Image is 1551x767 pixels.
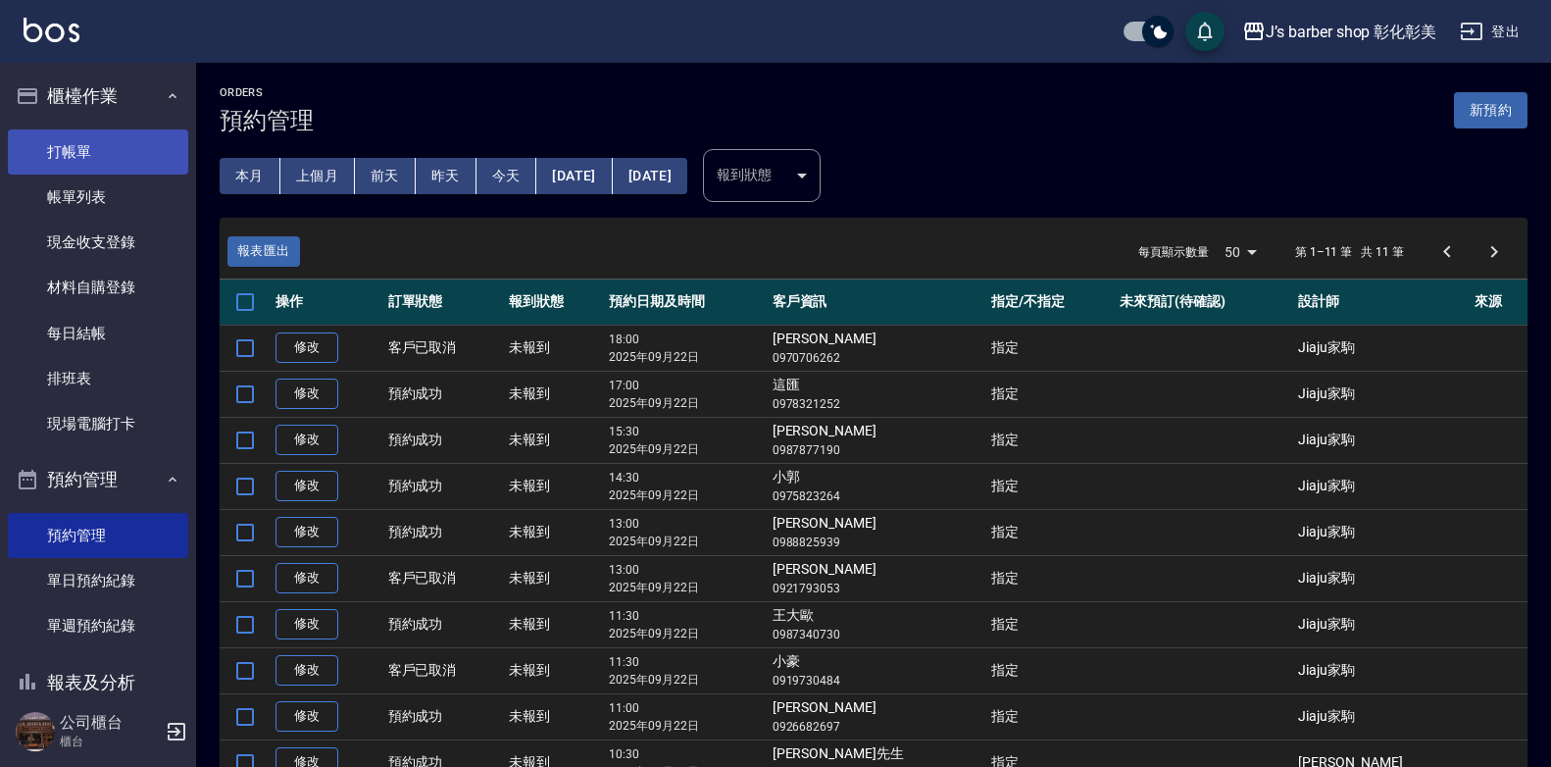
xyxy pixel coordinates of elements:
a: 單週預約紀錄 [8,603,188,648]
p: 2025年09月22日 [609,440,763,458]
p: 每頁顯示數量 [1138,243,1209,261]
a: 打帳單 [8,129,188,175]
td: [PERSON_NAME] [768,509,986,555]
p: 0970706262 [773,349,981,367]
td: 未報到 [504,417,604,463]
a: 現場電腦打卡 [8,401,188,446]
td: Jiaju家駒 [1293,463,1470,509]
td: 指定 [986,325,1115,371]
button: save [1185,12,1225,51]
td: 預約成功 [383,693,504,740]
p: 18:00 [609,331,763,348]
td: [PERSON_NAME] [768,325,986,371]
p: 11:30 [609,607,763,625]
p: 14:30 [609,469,763,486]
a: 預約管理 [8,513,188,558]
p: 2025年09月22日 [609,717,763,735]
td: Jiaju家駒 [1293,509,1470,555]
td: 指定 [986,463,1115,509]
p: 17:00 [609,377,763,394]
td: 指定 [986,509,1115,555]
button: 上個月 [280,158,355,194]
p: 0975823264 [773,487,981,505]
td: Jiaju家駒 [1293,647,1470,693]
div: J’s barber shop 彰化彰美 [1266,20,1436,44]
td: 預約成功 [383,417,504,463]
button: 報表及分析 [8,657,188,708]
th: 預約日期及時間 [604,280,768,326]
td: 未報到 [504,555,604,601]
h5: 公司櫃台 [60,713,160,733]
p: 11:00 [609,699,763,717]
td: 這匯 [768,371,986,417]
button: 本月 [220,158,280,194]
th: 未來預訂(待確認) [1115,280,1293,326]
a: 每日結帳 [8,311,188,356]
td: 未報到 [504,371,604,417]
img: Logo [24,18,79,42]
td: 預約成功 [383,463,504,509]
a: 排班表 [8,356,188,401]
td: 指定 [986,647,1115,693]
td: Jiaju家駒 [1293,417,1470,463]
td: 預約成功 [383,601,504,647]
button: [DATE] [613,158,687,194]
p: 13:00 [609,561,763,579]
button: 今天 [476,158,537,194]
p: 11:30 [609,653,763,671]
p: 0926682697 [773,718,981,736]
p: 0988825939 [773,534,981,551]
p: 0978321252 [773,395,981,413]
th: 指定/不指定 [986,280,1115,326]
td: 小豪 [768,647,986,693]
td: 小郭 [768,463,986,509]
p: 2025年09月22日 [609,579,763,596]
td: 未報到 [504,325,604,371]
th: 客戶資訊 [768,280,986,326]
button: 昨天 [416,158,476,194]
p: 0921793053 [773,580,981,597]
button: 櫃檯作業 [8,71,188,122]
td: Jiaju家駒 [1293,555,1470,601]
th: 來源 [1470,280,1527,326]
td: 客戶已取消 [383,325,504,371]
td: Jiaju家駒 [1293,693,1470,740]
a: 修改 [275,609,338,639]
p: 0987877190 [773,441,981,459]
td: 指定 [986,371,1115,417]
a: 修改 [275,425,338,455]
a: 報表匯出 [227,236,300,267]
button: J’s barber shop 彰化彰美 [1234,12,1444,52]
p: 2025年09月22日 [609,533,763,550]
td: [PERSON_NAME] [768,417,986,463]
td: 客戶已取消 [383,555,504,601]
a: 修改 [275,517,338,547]
a: 材料自購登錄 [8,265,188,310]
td: 預約成功 [383,509,504,555]
td: 未報到 [504,601,604,647]
p: 櫃台 [60,733,160,750]
td: 預約成功 [383,371,504,417]
button: 預約管理 [8,454,188,505]
td: [PERSON_NAME] [768,555,986,601]
p: 第 1–11 筆 共 11 筆 [1295,243,1404,261]
a: 現金收支登錄 [8,220,188,265]
p: 0987340730 [773,626,981,643]
p: 2025年09月22日 [609,671,763,689]
p: 2025年09月22日 [609,394,763,412]
th: 報到狀態 [504,280,604,326]
td: 未報到 [504,463,604,509]
td: 客戶已取消 [383,647,504,693]
button: 新預約 [1454,92,1527,128]
p: 0919730484 [773,672,981,690]
th: 設計師 [1293,280,1470,326]
img: Person [16,712,55,751]
p: 2025年09月22日 [609,625,763,642]
td: 指定 [986,693,1115,740]
a: 修改 [275,655,338,686]
button: [DATE] [536,158,612,194]
a: 修改 [275,563,338,593]
p: 15:30 [609,423,763,440]
td: [PERSON_NAME] [768,693,986,740]
th: 操作 [271,280,383,326]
